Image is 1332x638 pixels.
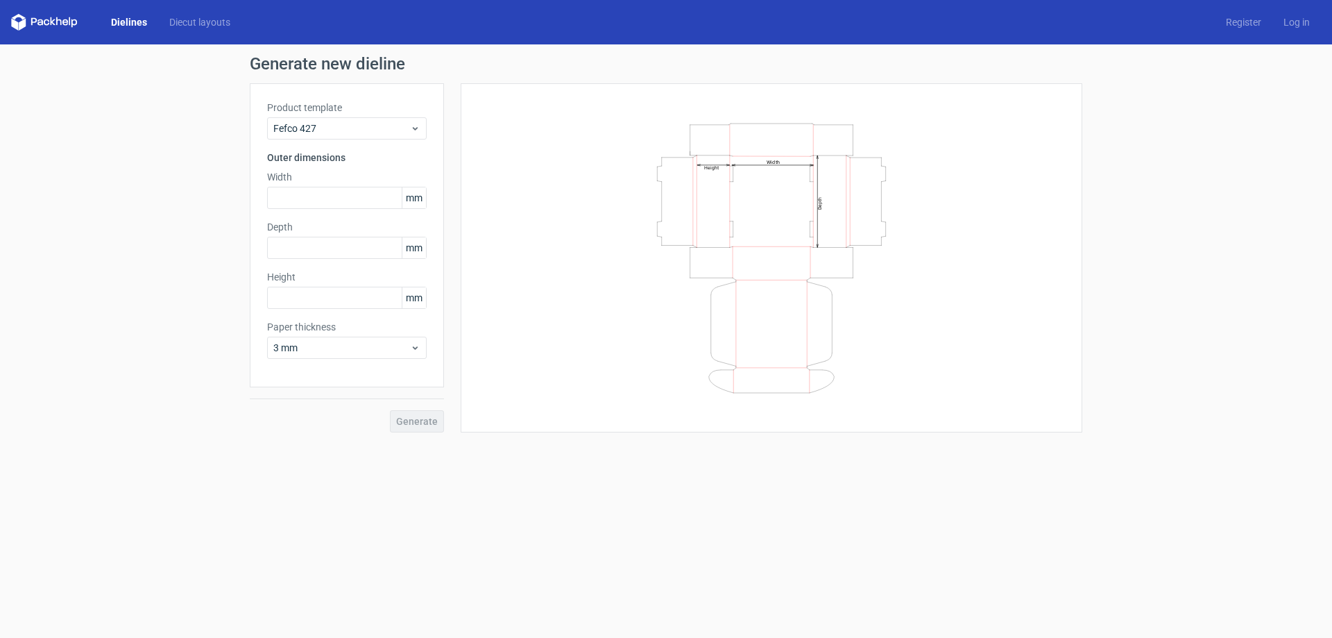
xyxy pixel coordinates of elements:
a: Register [1215,15,1272,29]
label: Width [267,170,427,184]
label: Height [267,270,427,284]
h3: Outer dimensions [267,151,427,165]
label: Product template [267,101,427,115]
text: Depth [817,196,823,209]
span: mm [402,287,426,308]
text: Height [704,165,719,170]
span: mm [402,187,426,208]
a: Dielines [100,15,158,29]
label: Depth [267,220,427,234]
span: 3 mm [273,341,410,355]
text: Width [767,158,780,165]
span: mm [402,237,426,258]
label: Paper thickness [267,320,427,334]
h1: Generate new dieline [250,56,1082,72]
span: Fefco 427 [273,121,410,135]
a: Diecut layouts [158,15,241,29]
a: Log in [1272,15,1321,29]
